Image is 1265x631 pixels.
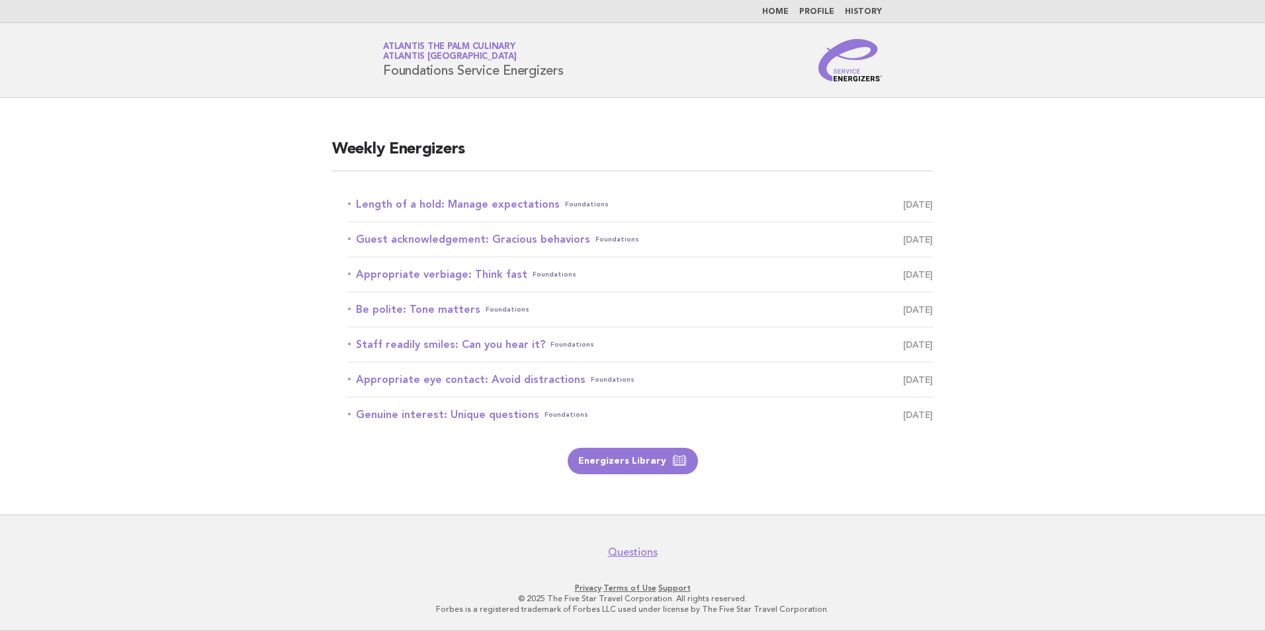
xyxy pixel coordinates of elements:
[845,8,882,16] a: History
[603,583,656,593] a: Terms of Use
[383,42,517,61] a: Atlantis The Palm CulinaryAtlantis [GEOGRAPHIC_DATA]
[565,195,609,214] span: Foundations
[348,405,933,424] a: Genuine interest: Unique questionsFoundations [DATE]
[228,604,1037,614] p: Forbes is a registered trademark of Forbes LLC used under license by The Five Star Travel Corpora...
[348,300,933,319] a: Be polite: Tone mattersFoundations [DATE]
[903,335,933,354] span: [DATE]
[595,230,639,249] span: Foundations
[533,265,576,284] span: Foundations
[383,53,517,62] span: Atlantis [GEOGRAPHIC_DATA]
[568,448,698,474] a: Energizers Library
[545,405,588,424] span: Foundations
[903,230,933,249] span: [DATE]
[903,195,933,214] span: [DATE]
[799,8,834,16] a: Profile
[228,583,1037,593] p: · ·
[486,300,529,319] span: Foundations
[903,370,933,389] span: [DATE]
[348,265,933,284] a: Appropriate verbiage: Think fastFoundations [DATE]
[228,593,1037,604] p: © 2025 The Five Star Travel Corporation. All rights reserved.
[818,39,882,81] img: Service Energizers
[608,546,658,559] a: Questions
[348,335,933,354] a: Staff readily smiles: Can you hear it?Foundations [DATE]
[348,370,933,389] a: Appropriate eye contact: Avoid distractionsFoundations [DATE]
[550,335,594,354] span: Foundations
[762,8,789,16] a: Home
[903,265,933,284] span: [DATE]
[348,230,933,249] a: Guest acknowledgement: Gracious behaviorsFoundations [DATE]
[348,195,933,214] a: Length of a hold: Manage expectationsFoundations [DATE]
[591,370,634,389] span: Foundations
[383,43,564,77] h1: Foundations Service Energizers
[658,583,691,593] a: Support
[903,300,933,319] span: [DATE]
[903,405,933,424] span: [DATE]
[332,139,933,171] h2: Weekly Energizers
[575,583,601,593] a: Privacy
